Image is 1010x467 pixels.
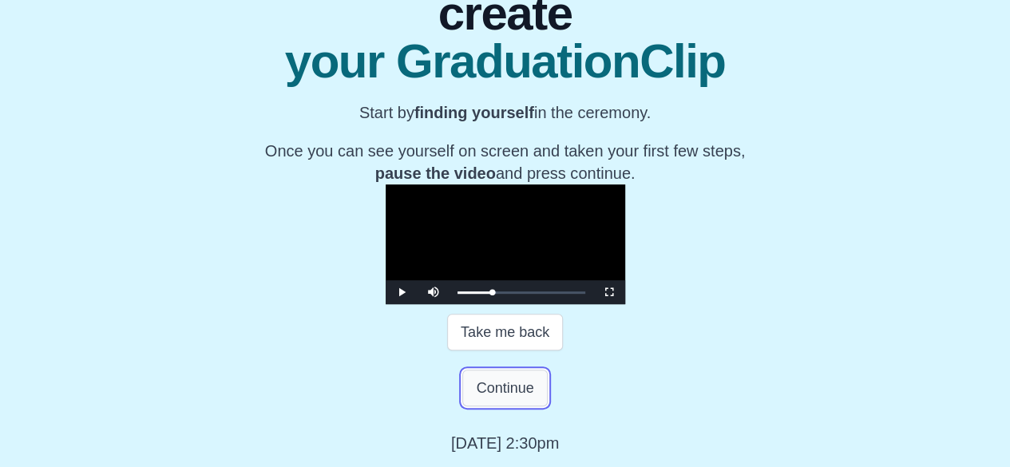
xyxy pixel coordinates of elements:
button: Play [386,280,418,304]
button: Mute [418,280,450,304]
button: Fullscreen [593,280,625,304]
p: Once you can see yourself on screen and taken your first few steps, and press continue. [252,140,758,184]
b: finding yourself [414,104,534,121]
p: Start by in the ceremony. [252,101,758,124]
p: [DATE] 2:30pm [451,432,559,454]
button: Continue [462,370,547,406]
span: your GraduationClip [252,38,758,85]
button: Take me back [447,314,563,350]
b: pause the video [375,164,496,182]
div: Video Player [386,184,625,304]
div: Progress Bar [457,291,585,294]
